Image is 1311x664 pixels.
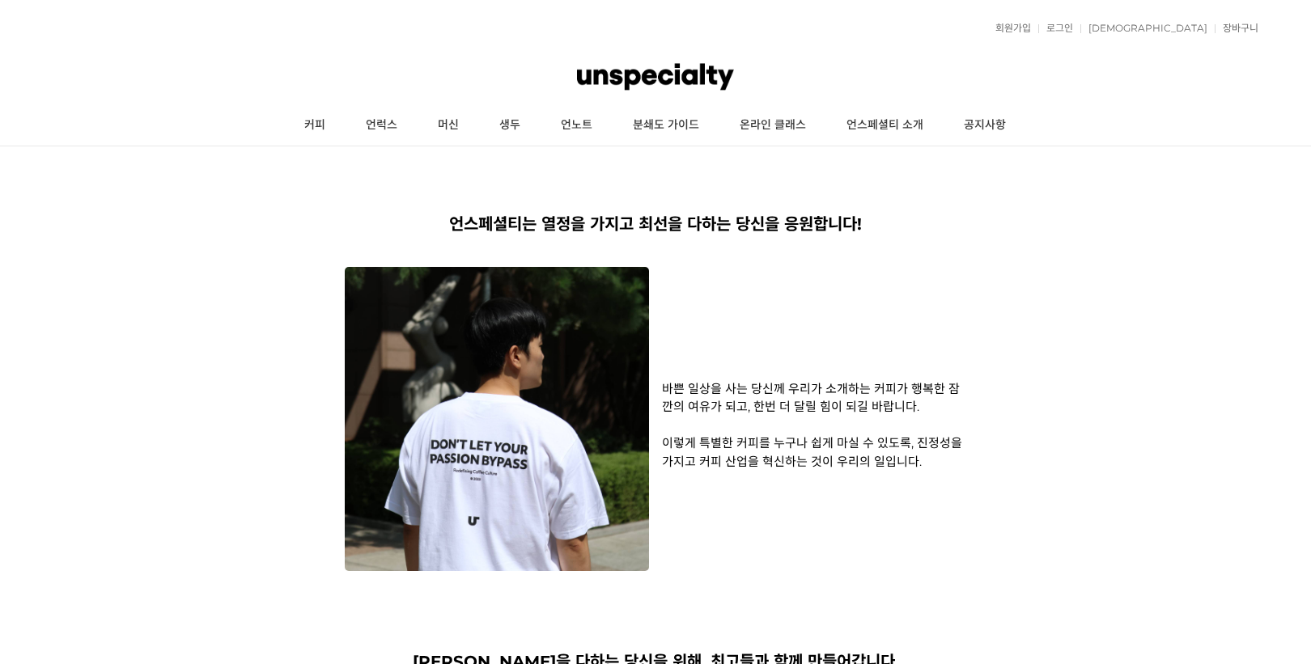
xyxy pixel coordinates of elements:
a: 커피 [284,105,346,146]
a: 공지사항 [944,105,1026,146]
a: 생두 [479,105,541,146]
a: 회원가입 [987,23,1031,33]
a: 언노트 [541,105,613,146]
a: 언스페셜티 소개 [826,105,944,146]
img: 언스페셜티 몰 [577,53,734,101]
a: 로그인 [1038,23,1073,33]
a: [DEMOGRAPHIC_DATA] [1080,23,1207,33]
div: 언스페셜티는 열정을 가지고 최선을 다하는 당신을 응원합니다! [345,211,966,235]
a: 언럭스 [346,105,418,146]
a: 분쇄도 가이드 [613,105,719,146]
a: 머신 [418,105,479,146]
a: 장바구니 [1215,23,1258,33]
div: 바쁜 일상을 사는 당신께 우리가 소개하는 커피가 행복한 잠깐의 여유가 되고, 한번 더 달릴 힘이 되길 바랍니다. 이렇게 특별한 커피를 누구나 쉽게 마실 수 있도록, 진정성을 ... [655,380,966,472]
img: 008h9phnna.jpg [345,267,649,571]
a: 온라인 클래스 [719,105,826,146]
